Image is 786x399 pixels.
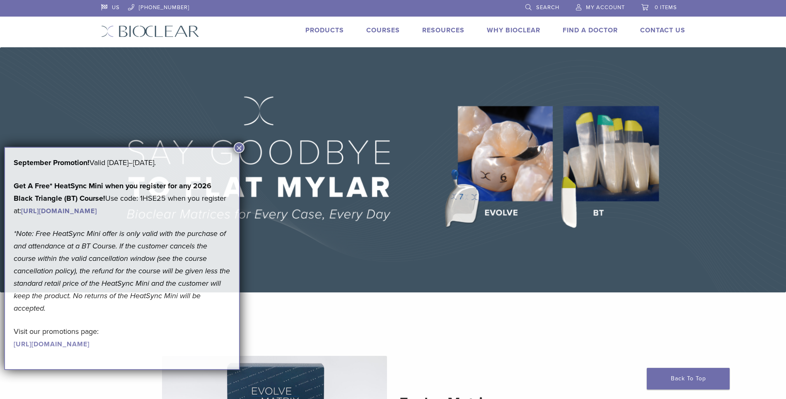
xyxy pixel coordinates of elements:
p: Use code: 1HSE25 when you register at: [14,180,230,217]
a: Why Bioclear [487,26,540,34]
a: Courses [366,26,400,34]
a: Back To Top [647,368,730,389]
a: Find A Doctor [563,26,618,34]
a: Resources [422,26,464,34]
span: 0 items [655,4,677,11]
a: [URL][DOMAIN_NAME] [21,207,97,215]
button: Close [234,142,244,153]
a: [URL][DOMAIN_NAME] [14,340,89,348]
p: Valid [DATE]–[DATE]. [14,156,230,169]
a: Products [305,26,344,34]
em: *Note: Free HeatSync Mini offer is only valid with the purchase of and attendance at a BT Course.... [14,229,230,313]
strong: Get A Free* HeatSync Mini when you register for any 2026 Black Triangle (BT) Course! [14,181,211,203]
b: September Promotion! [14,158,89,167]
span: My Account [586,4,625,11]
img: Bioclear [101,25,199,37]
a: Contact Us [640,26,685,34]
span: Search [536,4,559,11]
p: Visit our promotions page: [14,325,230,350]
